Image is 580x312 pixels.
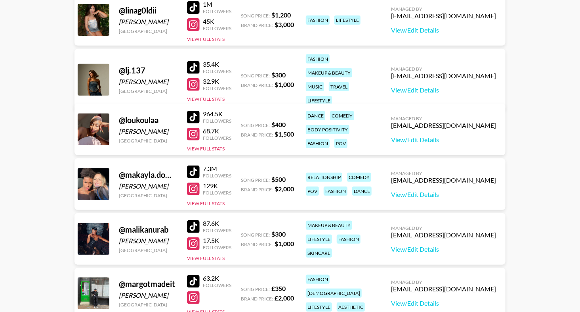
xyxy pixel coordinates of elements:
[337,235,361,244] div: fashion
[271,11,291,19] strong: $ 1,200
[187,200,225,206] button: View Full Stats
[306,139,330,148] div: fashion
[306,187,319,196] div: pov
[306,96,332,105] div: lifestyle
[391,12,496,20] div: [EMAIL_ADDRESS][DOMAIN_NAME]
[119,78,177,86] div: [PERSON_NAME]
[306,221,352,230] div: makeup & beauty
[203,227,231,233] div: Followers
[391,26,496,34] a: View/Edit Details
[334,139,347,148] div: pov
[271,71,286,79] strong: $ 300
[347,173,371,182] div: comedy
[391,176,496,184] div: [EMAIL_ADDRESS][DOMAIN_NAME]
[203,165,231,173] div: 7.3M
[241,232,270,238] span: Song Price:
[187,255,225,261] button: View Full Stats
[324,187,347,196] div: fashion
[391,285,496,293] div: [EMAIL_ADDRESS][DOMAIN_NAME]
[271,175,286,183] strong: $ 500
[241,286,270,292] span: Song Price:
[203,8,231,14] div: Followers
[203,25,231,31] div: Followers
[203,190,231,196] div: Followers
[306,235,332,244] div: lifestyle
[187,36,225,42] button: View Full Stats
[187,146,225,152] button: View Full Stats
[203,182,231,190] div: 129K
[391,231,496,239] div: [EMAIL_ADDRESS][DOMAIN_NAME]
[119,182,177,190] div: [PERSON_NAME]
[275,240,294,247] strong: $ 1,000
[203,173,231,179] div: Followers
[306,302,332,312] div: lifestyle
[329,82,349,91] div: travel
[391,245,496,253] a: View/Edit Details
[203,282,231,288] div: Followers
[330,111,354,120] div: comedy
[391,6,496,12] div: Managed By
[306,54,330,64] div: fashion
[306,173,342,182] div: relationship
[391,225,496,231] div: Managed By
[203,85,231,91] div: Followers
[241,22,273,28] span: Brand Price:
[119,127,177,135] div: [PERSON_NAME]
[275,294,294,302] strong: £ 2,000
[119,237,177,245] div: [PERSON_NAME]
[203,135,231,141] div: Followers
[275,130,294,138] strong: $ 1,500
[391,66,496,72] div: Managed By
[119,65,177,75] div: @ lj.137
[271,121,286,128] strong: $ 400
[391,191,496,198] a: View/Edit Details
[306,15,330,25] div: fashion
[119,247,177,253] div: [GEOGRAPHIC_DATA]
[119,18,177,26] div: [PERSON_NAME]
[203,110,231,118] div: 964.5K
[306,125,349,134] div: body positivity
[391,116,496,121] div: Managed By
[306,248,332,258] div: skincare
[203,60,231,68] div: 35.4K
[334,15,361,25] div: lifestyle
[187,96,225,102] button: View Full Stats
[119,170,177,180] div: @ makayla.domagalski1
[119,28,177,34] div: [GEOGRAPHIC_DATA]
[203,68,231,74] div: Followers
[241,241,273,247] span: Brand Price:
[275,21,294,28] strong: $ 3,000
[275,81,294,88] strong: $ 1,000
[203,77,231,85] div: 32.9K
[391,279,496,285] div: Managed By
[306,289,362,298] div: [DEMOGRAPHIC_DATA]
[203,237,231,245] div: 17.5K
[241,82,273,88] span: Brand Price:
[119,193,177,198] div: [GEOGRAPHIC_DATA]
[119,291,177,299] div: [PERSON_NAME]
[391,299,496,307] a: View/Edit Details
[391,72,496,80] div: [EMAIL_ADDRESS][DOMAIN_NAME]
[275,185,294,193] strong: $ 2,000
[203,17,231,25] div: 45K
[241,73,270,79] span: Song Price:
[119,279,177,289] div: @ margotmadeit
[241,122,270,128] span: Song Price:
[352,187,372,196] div: dance
[119,115,177,125] div: @ loukoulaa
[306,68,352,77] div: makeup & beauty
[391,121,496,129] div: [EMAIL_ADDRESS][DOMAIN_NAME]
[203,220,231,227] div: 87.6K
[306,111,325,120] div: dance
[241,177,270,183] span: Song Price:
[203,127,231,135] div: 68.7K
[391,170,496,176] div: Managed By
[391,86,496,94] a: View/Edit Details
[241,296,273,302] span: Brand Price:
[203,274,231,282] div: 63.2K
[241,13,270,19] span: Song Price:
[241,187,273,193] span: Brand Price:
[241,132,273,138] span: Brand Price:
[203,118,231,124] div: Followers
[119,88,177,94] div: [GEOGRAPHIC_DATA]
